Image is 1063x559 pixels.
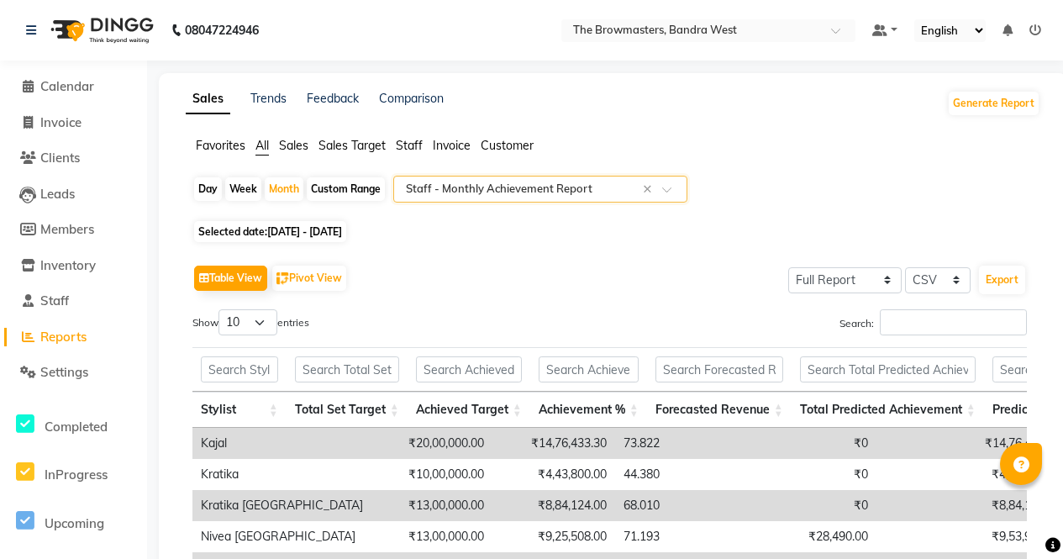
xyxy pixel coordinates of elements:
button: Table View [194,266,267,291]
a: Inventory [4,256,143,276]
th: Total Set Target: activate to sort column ascending [287,392,408,428]
td: ₹13,00,000.00 [371,521,492,552]
select: Showentries [218,309,277,335]
img: pivot.png [276,272,289,285]
span: Staff [396,138,423,153]
a: Reports [4,328,143,347]
span: Members [40,221,94,237]
button: Pivot View [272,266,346,291]
input: Search Achieved Target [416,356,522,382]
input: Search Total Predicted Achievement [800,356,976,382]
span: Calendar [40,78,94,94]
td: ₹28,490.00 [732,521,876,552]
span: Favorites [196,138,245,153]
input: Search Total Set Target [295,356,399,382]
a: Calendar [4,77,143,97]
td: Kratika [GEOGRAPHIC_DATA] [192,490,371,521]
td: 73.822 [615,428,732,459]
span: InProgress [45,467,108,483]
td: Kajal [192,428,371,459]
span: Reports [40,329,87,345]
td: ₹10,00,000.00 [371,459,492,490]
button: Export [979,266,1025,294]
div: Week [225,177,261,201]
span: Upcoming [45,515,104,531]
div: Month [265,177,303,201]
button: Generate Report [949,92,1039,115]
img: logo [43,7,158,54]
td: 71.193 [615,521,732,552]
td: ₹20,00,000.00 [371,428,492,459]
span: Settings [40,364,88,380]
a: Comparison [379,91,444,106]
span: Leads [40,186,75,202]
td: ₹8,84,124.00 [492,490,615,521]
td: 44.380 [615,459,732,490]
a: Leads [4,185,143,204]
label: Show entries [192,309,309,335]
a: Invoice [4,113,143,133]
td: ₹13,00,000.00 [371,490,492,521]
td: ₹4,43,800.00 [492,459,615,490]
input: Search Achievement % [539,356,639,382]
th: Stylist: activate to sort column ascending [192,392,287,428]
td: 68.010 [615,490,732,521]
span: Clear all [643,181,657,198]
span: [DATE] - [DATE] [267,225,342,238]
a: Trends [250,91,287,106]
input: Search: [880,309,1027,335]
td: ₹0 [732,490,876,521]
label: Search: [839,309,1027,335]
th: Total Predicted Achievement: activate to sort column ascending [792,392,984,428]
span: Completed [45,419,108,435]
a: Feedback [307,91,359,106]
span: Invoice [40,114,82,130]
span: All [255,138,269,153]
input: Search Forecasted Revenue [655,356,783,382]
td: Kratika [192,459,371,490]
div: Custom Range [307,177,385,201]
td: ₹9,25,508.00 [492,521,615,552]
span: Sales [279,138,308,153]
a: Sales [186,84,230,114]
a: Members [4,220,143,240]
td: ₹0 [732,428,876,459]
div: Day [194,177,222,201]
a: Settings [4,363,143,382]
b: 08047224946 [185,7,259,54]
span: Clients [40,150,80,166]
th: Achieved Target: activate to sort column ascending [408,392,530,428]
input: Search Stylist [201,356,278,382]
span: Customer [481,138,534,153]
span: Staff [40,293,69,309]
td: Nivea [GEOGRAPHIC_DATA] [192,521,371,552]
span: Selected date: [194,221,346,242]
span: Inventory [40,257,96,273]
td: ₹0 [732,459,876,490]
th: Forecasted Revenue: activate to sort column ascending [647,392,792,428]
a: Clients [4,149,143,168]
th: Achievement %: activate to sort column ascending [530,392,647,428]
span: Sales Target [318,138,386,153]
a: Staff [4,292,143,311]
td: ₹14,76,433.30 [492,428,615,459]
span: Invoice [433,138,471,153]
